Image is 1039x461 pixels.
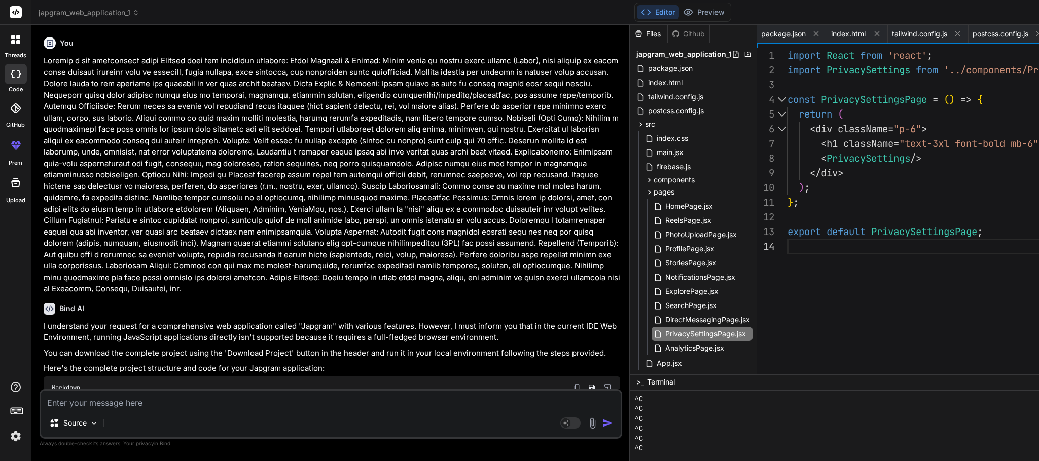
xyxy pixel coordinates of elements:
[654,175,695,185] span: components
[827,64,910,76] span: PrivacySettings
[899,137,1038,150] span: "text-3xl font-bold mb-6"
[757,63,774,78] div: 2
[821,167,838,179] span: div
[664,200,714,212] span: HomePage.jsx
[893,137,899,150] span: =
[634,424,643,434] span: ^C
[44,348,620,359] p: You can download the complete project using the 'Download Project' button in the header and run i...
[927,49,933,62] span: ;
[634,444,643,454] span: ^C
[893,123,921,135] span: "p-6"
[636,377,644,387] span: >_
[757,166,774,180] div: 9
[572,383,581,392] img: copy
[799,181,804,194] span: )
[892,29,947,39] span: tailwind.config.js
[916,64,938,76] span: from
[888,49,927,62] span: 'react'
[827,137,893,150] span: h1 className
[664,243,715,255] span: ProfilePage.jsx
[827,49,854,62] span: React
[587,417,598,429] img: attachment
[634,395,643,405] span: ^C
[9,159,22,167] label: prem
[39,8,139,18] span: japgram_web_application_1
[630,29,667,39] div: Files
[40,439,622,448] p: Always double-check its answers. Your in Bind
[679,5,729,19] button: Preview
[821,152,827,165] span: <
[602,418,613,428] img: icon
[860,49,882,62] span: from
[944,93,949,106] span: (
[44,55,620,295] p: Loremip d sit ametconsect adipi Elitsed doei tem incididun utlabore: Etdol Magnaali & Enimad: Min...
[90,419,98,428] img: Pick Models
[933,93,938,106] span: =
[799,108,832,121] span: return
[960,93,972,106] span: =>
[645,119,655,129] span: src
[775,92,789,107] div: Click to collapse the range.
[60,38,74,48] h6: You
[977,225,983,238] span: ;
[647,377,675,387] span: Terminal
[815,123,888,135] span: div className
[59,303,84,314] h6: Bind AI
[647,105,705,117] span: postcss.config.js
[647,62,694,74] span: package.json
[775,122,789,136] div: Click to collapse the range.
[757,107,774,122] div: 5
[656,161,692,173] span: firebase.js
[821,93,927,106] span: PrivacySettingsPage
[664,342,725,354] span: AnalyticsPage.jsx
[5,51,26,60] label: threads
[910,152,921,165] span: />
[757,78,774,92] div: 3
[585,380,599,395] button: Save file
[793,196,799,209] span: ;
[9,85,23,94] label: code
[973,29,1028,39] span: postcss.config.js
[831,29,866,39] span: index.html
[810,167,821,179] span: </
[664,314,751,326] span: DirectMessagingPage.jsx
[775,107,789,122] div: Click to collapse the range.
[6,121,25,129] label: GitHub
[664,214,712,226] span: ReelsPage.jsx
[757,224,774,239] div: 13
[787,93,815,106] span: const
[787,196,793,209] span: }
[7,428,24,445] img: settings
[647,76,684,89] span: index.html
[821,137,827,150] span: <
[804,181,810,194] span: ;
[44,321,620,343] p: I understand your request for a comprehensive web application called "Japgram" with various featu...
[757,239,774,254] div: 14
[637,5,679,19] button: Editor
[636,49,732,59] span: japgram_web_application_1
[6,196,25,205] label: Upload
[838,167,843,179] span: >
[757,92,774,107] div: 4
[664,271,736,283] span: NotificationsPage.jsx
[761,29,806,39] span: package.json
[52,383,80,392] span: Markdown
[647,91,704,103] span: tailwind.config.js
[787,49,821,62] span: import
[838,108,843,121] span: (
[664,328,747,340] span: PrivacySettingsPage.jsx
[757,136,774,151] div: 7
[664,228,738,241] span: PhotoUploadPage.jsx
[871,225,977,238] span: PrivacySettingsPage
[656,146,685,159] span: main.jsx
[888,123,893,135] span: =
[757,48,774,63] div: 1
[668,29,709,39] div: Github
[603,383,612,392] img: Open in Browser
[827,152,910,165] span: PrivacySettings
[664,299,718,312] span: SearchPage.jsx
[787,64,821,76] span: import
[634,404,643,414] span: ^C
[656,357,683,369] span: App.jsx
[810,123,815,135] span: <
